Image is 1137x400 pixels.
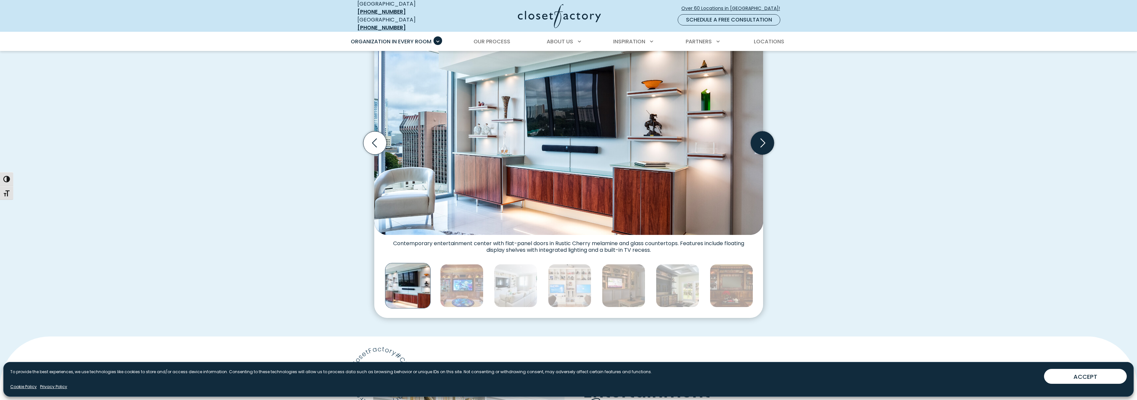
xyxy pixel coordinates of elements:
a: Cookie Policy [10,384,37,390]
img: Entertainment center featuring integrated TV nook, display shelving with overhead lighting, and l... [602,264,645,307]
a: Privacy Policy [40,384,67,390]
a: [PHONE_NUMBER] [357,8,406,16]
button: Next slide [748,129,777,157]
span: Inspiration [613,38,645,45]
span: Over 60 Locations in [GEOGRAPHIC_DATA]! [681,5,785,12]
nav: Primary Menu [346,32,791,51]
span: Locations [754,38,784,45]
img: Gaming media center with dual tv monitors and gaming console storage [548,264,591,307]
img: Sleek entertainment center with floating shelves with underlighting [385,263,431,309]
img: Living room with built in white shaker cabinets and book shelves [494,264,537,307]
img: Custom entertainment and media center with book shelves for movies and LED lighting [440,264,483,307]
figcaption: Contemporary entertainment center with flat-panel doors in Rustic Cherry melamine and glass count... [374,235,763,253]
a: [PHONE_NUMBER] [357,24,406,31]
img: Modern custom entertainment center with floating shelves, textured paneling, and a central TV dis... [656,264,699,307]
span: Partners [686,38,712,45]
span: Our Process [474,38,510,45]
img: Classic cherrywood entertainment unit with detailed millwork, flanking bookshelves, crown molding... [710,264,753,307]
span: About Us [547,38,573,45]
p: To provide the best experiences, we use technologies like cookies to store and/or access device i... [10,369,652,375]
img: Sleek entertainment center with floating shelves with underlighting [374,32,763,235]
button: Previous slide [361,129,389,157]
img: Closet Factory Logo [518,4,601,28]
button: ACCEPT [1044,369,1127,384]
div: [GEOGRAPHIC_DATA] [357,16,453,32]
a: Over 60 Locations in [GEOGRAPHIC_DATA]! [681,3,786,14]
a: Schedule a Free Consultation [678,14,780,25]
span: Elevate Your [583,361,691,385]
span: Organization in Every Room [351,38,432,45]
